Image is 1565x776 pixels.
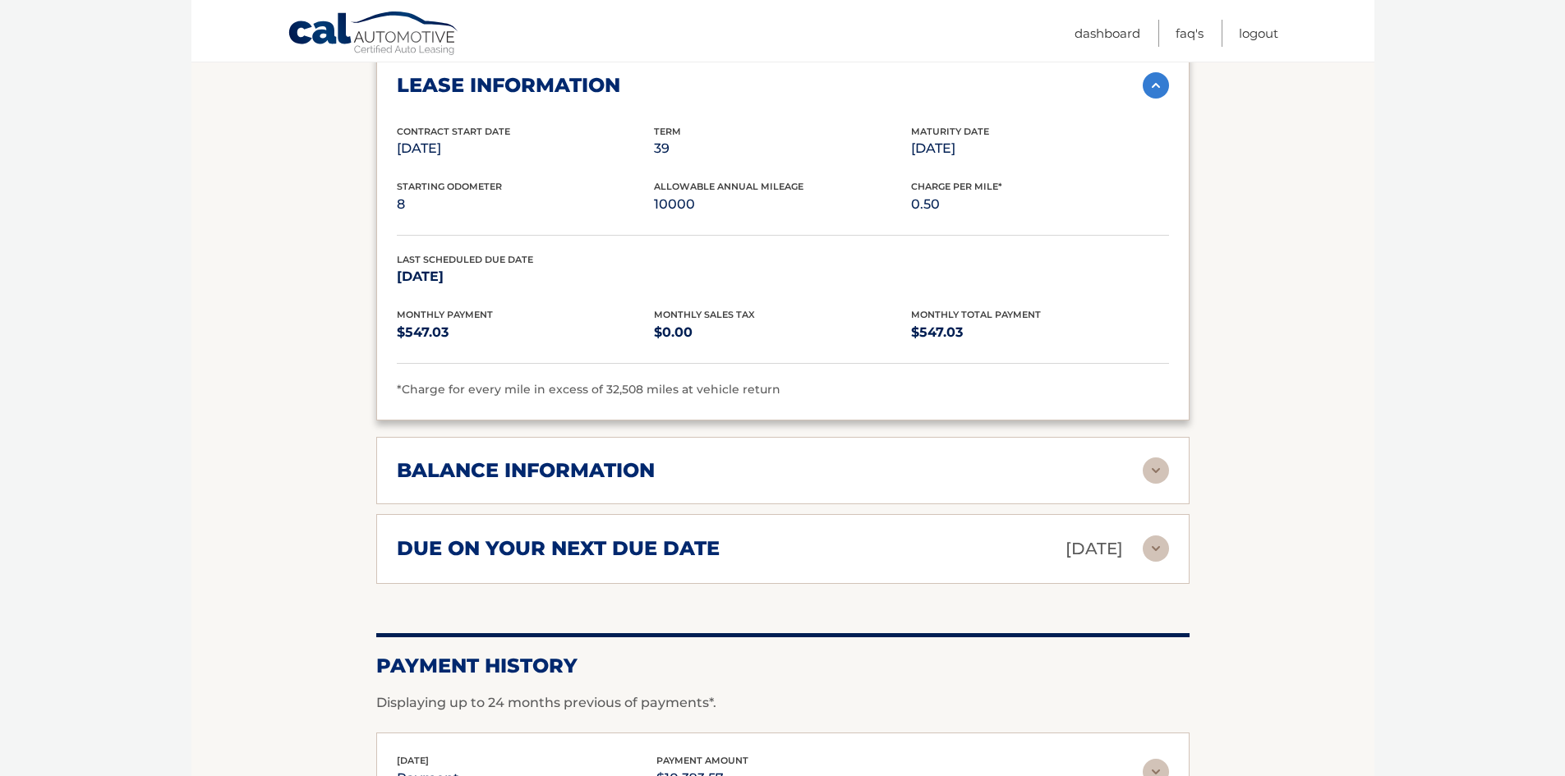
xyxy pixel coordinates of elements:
p: [DATE] [911,137,1168,160]
p: [DATE] [397,265,654,288]
img: accordion-active.svg [1143,72,1169,99]
span: Contract Start Date [397,126,510,137]
span: payment amount [656,755,748,766]
p: $547.03 [397,321,654,344]
p: [DATE] [1066,535,1123,563]
span: Starting Odometer [397,181,502,192]
span: Allowable Annual Mileage [654,181,803,192]
p: 8 [397,193,654,216]
img: accordion-rest.svg [1143,457,1169,484]
h2: due on your next due date [397,536,720,561]
span: Last Scheduled Due Date [397,254,533,265]
span: Monthly Payment [397,309,493,320]
a: Cal Automotive [288,11,460,58]
h2: Payment History [376,654,1190,678]
p: 10000 [654,193,911,216]
span: Monthly Sales Tax [654,309,755,320]
span: Maturity Date [911,126,989,137]
p: $547.03 [911,321,1168,344]
span: Charge Per Mile* [911,181,1002,192]
p: 0.50 [911,193,1168,216]
p: Displaying up to 24 months previous of payments*. [376,693,1190,713]
a: Dashboard [1075,20,1140,47]
p: $0.00 [654,321,911,344]
a: FAQ's [1176,20,1204,47]
p: 39 [654,137,911,160]
h2: lease information [397,73,620,98]
img: accordion-rest.svg [1143,535,1169,562]
span: *Charge for every mile in excess of 32,508 miles at vehicle return [397,382,780,397]
span: Monthly Total Payment [911,309,1041,320]
a: Logout [1239,20,1278,47]
span: [DATE] [397,755,429,766]
p: [DATE] [397,137,654,160]
span: Term [654,126,681,137]
h2: balance information [397,458,655,483]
